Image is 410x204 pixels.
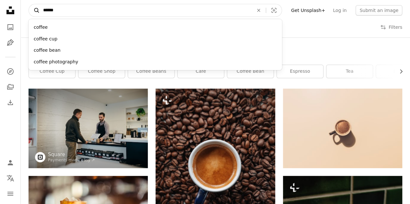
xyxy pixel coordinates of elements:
div: coffee bean [29,45,282,56]
img: Go to Square's profile [35,152,45,162]
a: Illustrations [4,36,17,49]
button: Search Unsplash [29,4,40,16]
button: Clear [252,4,266,16]
button: Submit an image [356,5,402,16]
a: Illustrations 611 [73,17,118,38]
button: Visual search [266,4,282,16]
a: coffee shop [78,65,125,78]
a: Log in / Sign up [4,156,17,169]
a: coffee cup [29,65,75,78]
form: Find visuals sitewide [29,4,282,17]
img: brown ceramic teacup [283,89,402,168]
a: brown ceramic teacup [283,125,402,131]
a: Collections 201k [128,17,174,38]
a: espresso [277,65,323,78]
button: Menu [4,187,17,200]
button: scroll list to the right [395,65,402,78]
div: coffee cup [29,33,282,45]
button: Filters [380,17,402,38]
a: coffee beans [128,65,174,78]
a: man buying item in shop [29,125,148,131]
img: man buying item in shop [29,89,148,168]
div: coffee photography [29,56,282,68]
a: Download History [4,96,17,109]
a: Log in [329,5,350,16]
a: coffee bean [227,65,274,78]
a: Home — Unsplash [4,4,17,18]
a: Explore [4,65,17,78]
div: coffee [29,22,282,33]
a: cafe [178,65,224,78]
a: Photos [4,21,17,34]
a: tea [326,65,373,78]
a: Payments made easy ↗ [48,158,95,162]
a: a cup of coffee sitting on top of a pile of coffee beans [156,163,275,168]
a: Square [48,151,95,158]
button: Language [4,172,17,185]
a: Collections [4,81,17,93]
a: Users 1.1k [184,17,217,38]
a: Get Unsplash+ [287,5,329,16]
